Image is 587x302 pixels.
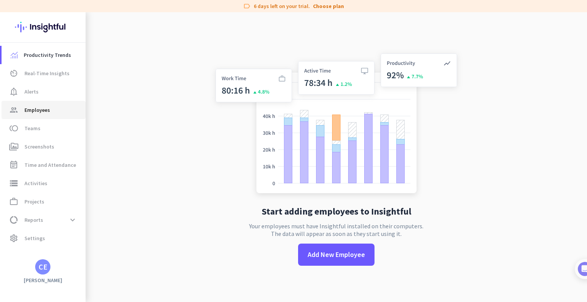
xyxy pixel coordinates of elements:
[313,2,344,10] a: Choose plan
[2,229,86,247] a: settingsSettings
[9,179,18,188] i: storage
[9,124,18,133] i: toll
[2,174,86,192] a: storageActivities
[9,105,18,115] i: group
[24,124,41,133] span: Teams
[2,192,86,211] a: work_outlineProjects
[2,82,86,101] a: notification_importantAlerts
[210,49,463,201] img: no-search-results
[298,244,375,266] button: Add New Employee
[9,215,18,224] i: data_usage
[2,211,86,229] a: data_usageReportsexpand_more
[2,64,86,82] a: av_timerReal-Time Insights
[24,179,47,188] span: Activities
[9,69,18,78] i: av_timer
[24,160,76,170] span: Time and Attendance
[9,142,18,151] i: perm_media
[9,160,18,170] i: event_note
[24,87,39,96] span: Alerts
[24,234,45,243] span: Settings
[24,69,70,78] span: Real-Time Insights
[249,222,423,237] p: Your employees must have Insightful installed on their computers. The data will appear as soon as...
[2,137,86,156] a: perm_mediaScreenshots
[2,101,86,119] a: groupEmployees
[66,213,79,227] button: expand_more
[9,234,18,243] i: settings
[24,105,50,115] span: Employees
[24,215,43,224] span: Reports
[308,250,365,260] span: Add New Employee
[262,207,411,216] h2: Start adding employees to Insightful
[24,142,54,151] span: Screenshots
[39,263,47,271] div: CE
[2,156,86,174] a: event_noteTime and Attendance
[2,119,86,137] a: tollTeams
[9,197,18,206] i: work_outline
[15,12,71,42] img: Insightful logo
[24,50,71,60] span: Productivity Trends
[11,52,18,58] img: menu-item
[243,2,251,10] i: label
[24,197,44,206] span: Projects
[9,87,18,96] i: notification_important
[2,46,86,64] a: menu-itemProductivity Trends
